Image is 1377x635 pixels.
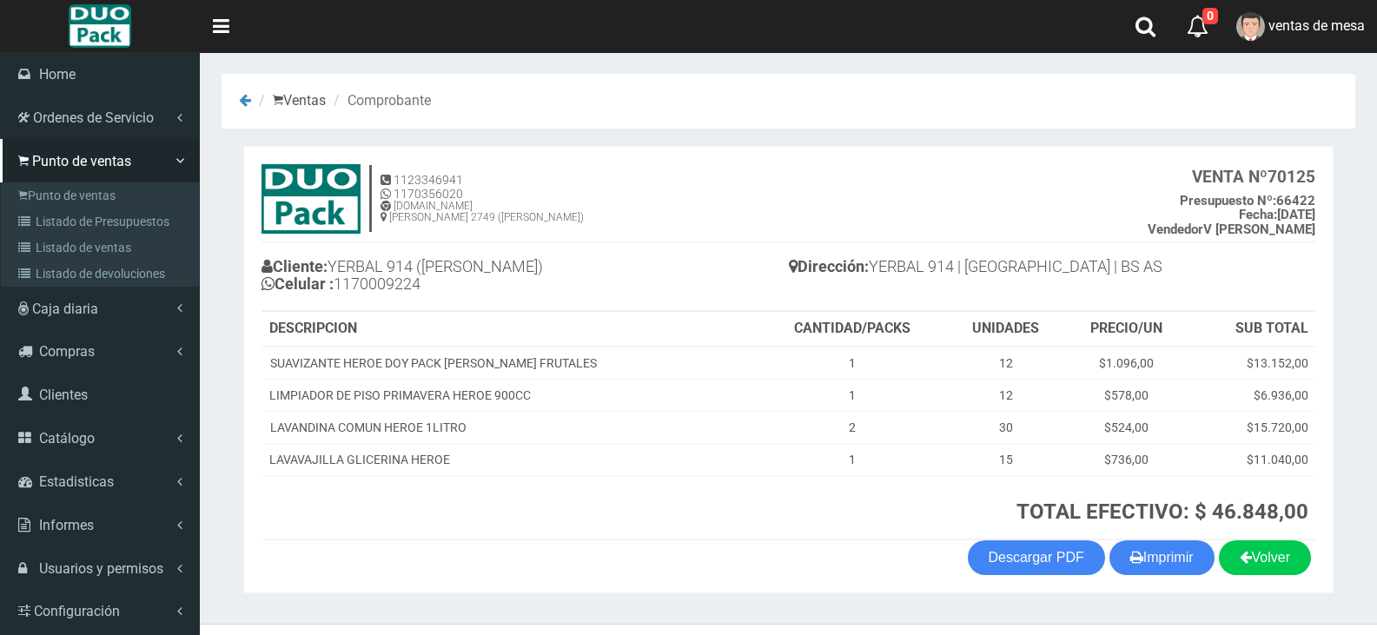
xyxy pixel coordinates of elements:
li: Comprobante [329,91,431,111]
span: Configuración [34,603,120,619]
td: 12 [947,379,1064,411]
b: 66422 [1180,193,1315,208]
b: Cliente: [261,257,328,275]
strong: TOTAL EFECTIVO: $ 46.848,00 [1016,499,1308,524]
button: Imprimir [1109,540,1215,575]
b: Celular : [261,275,334,293]
strong: VENTA Nº [1192,167,1268,187]
a: Listado de ventas [5,235,199,261]
strong: Presupuesto Nº: [1180,193,1276,208]
td: $524,00 [1064,411,1189,443]
td: $13.152,00 [1189,347,1315,380]
span: 0 [1202,8,1218,24]
th: UNIDADES [947,312,1064,347]
td: $578,00 [1064,379,1189,411]
li: Ventas [255,91,326,111]
b: 70125 [1192,167,1315,187]
a: Listado de Presupuestos [5,208,199,235]
h5: 1123346941 1170356020 [381,174,584,201]
span: Catálogo [39,430,95,446]
span: Informes [39,517,94,533]
b: V [PERSON_NAME] [1148,222,1315,237]
span: Usuarios y permisos [39,560,163,577]
th: CANTIDAD/PACKS [758,312,947,347]
td: LIMPIADOR DE PISO PRIMAVERA HEROE 900CC [262,379,758,411]
img: User Image [1236,12,1265,41]
td: $15.720,00 [1189,411,1315,443]
td: LAVANDINA COMUN HEROE 1LITRO [262,411,758,443]
th: PRECIO/UN [1064,312,1189,347]
td: $11.040,00 [1189,443,1315,475]
th: SUB TOTAL [1189,312,1315,347]
td: 12 [947,347,1064,380]
a: Descargar PDF [968,540,1105,575]
a: Punto de ventas [5,182,199,208]
td: 1 [758,347,947,380]
span: Home [39,66,76,83]
td: 2 [758,411,947,443]
td: SUAVIZANTE HEROE DOY PACK [PERSON_NAME] FRUTALES [262,347,758,380]
img: Logo grande [69,4,130,48]
strong: Fecha: [1239,207,1277,222]
a: Listado de devoluciones [5,261,199,287]
td: 1 [758,379,947,411]
td: 30 [947,411,1064,443]
h4: YERBAL 914 ([PERSON_NAME]) 1170009224 [261,254,789,301]
td: $1.096,00 [1064,347,1189,380]
td: 1 [758,443,947,475]
td: LAVAVAJILLA GLICERINA HEROE [262,443,758,475]
th: DESCRIPCION [262,312,758,347]
h6: [DOMAIN_NAME] [PERSON_NAME] 2749 ([PERSON_NAME]) [381,201,584,223]
span: Compras [39,343,95,360]
td: $736,00 [1064,443,1189,475]
span: Ordenes de Servicio [33,109,154,126]
h4: YERBAL 914 | [GEOGRAPHIC_DATA] | BS AS [789,254,1316,284]
span: Caja diaria [32,301,98,317]
span: ventas de mesa [1268,17,1365,34]
a: Volver [1219,540,1311,575]
td: 15 [947,443,1064,475]
b: [DATE] [1239,207,1315,222]
b: Dirección: [789,257,869,275]
img: 15ec80cb8f772e35c0579ae6ae841c79.jpg [261,164,361,234]
span: Estadisticas [39,473,114,490]
span: Punto de ventas [32,153,131,169]
span: Clientes [39,387,88,403]
strong: Vendedor [1148,222,1203,237]
td: $6.936,00 [1189,379,1315,411]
